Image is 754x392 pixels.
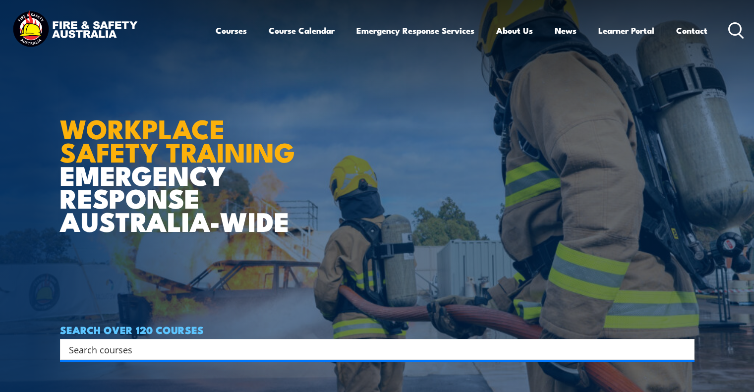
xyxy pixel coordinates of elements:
button: Search magnifier button [677,342,691,356]
a: Courses [216,17,247,44]
a: Contact [676,17,707,44]
a: About Us [496,17,533,44]
a: Learner Portal [598,17,654,44]
strong: WORKPLACE SAFETY TRAINING [60,107,295,171]
input: Search input [69,342,673,357]
h4: SEARCH OVER 120 COURSES [60,324,695,335]
a: Emergency Response Services [356,17,474,44]
h1: EMERGENCY RESPONSE AUSTRALIA-WIDE [60,92,302,232]
a: Course Calendar [269,17,335,44]
form: Search form [71,342,675,356]
a: News [555,17,577,44]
